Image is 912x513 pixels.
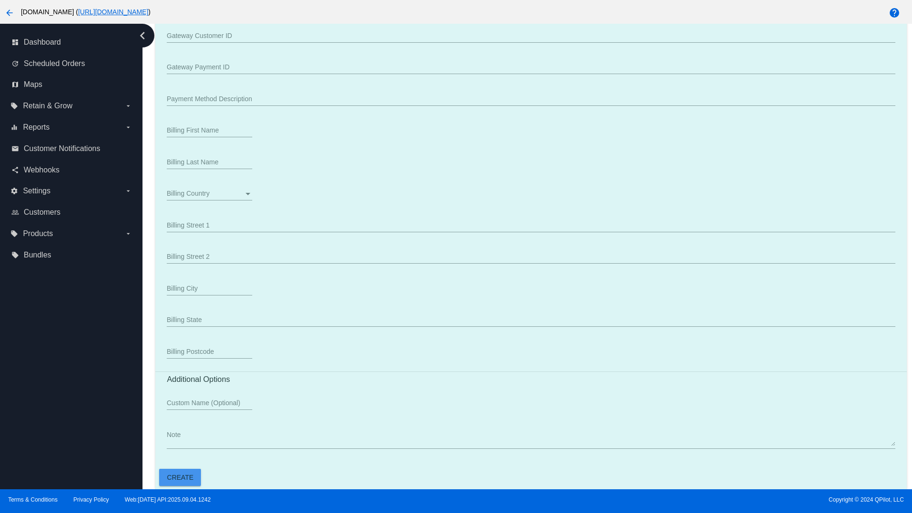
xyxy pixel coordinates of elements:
a: Web:[DATE] API:2025.09.04.1242 [125,496,211,503]
a: Terms & Conditions [8,496,57,503]
i: dashboard [11,38,19,46]
a: map Maps [11,77,132,92]
span: Settings [23,187,50,195]
span: Maps [24,80,42,89]
a: local_offer Bundles [11,247,132,263]
i: map [11,81,19,88]
span: Products [23,229,53,238]
i: local_offer [10,230,18,237]
i: equalizer [10,123,18,131]
a: update Scheduled Orders [11,56,132,71]
mat-icon: arrow_back [4,7,15,19]
span: Copyright © 2024 QPilot, LLC [464,496,904,503]
span: Customers [24,208,60,217]
i: share [11,166,19,174]
span: [DOMAIN_NAME] ( ) [21,8,151,16]
span: Customer Notifications [24,144,100,153]
i: arrow_drop_down [124,230,132,237]
i: chevron_left [135,28,150,43]
span: Dashboard [24,38,61,47]
a: email Customer Notifications [11,141,132,156]
a: share Webhooks [11,162,132,178]
i: arrow_drop_down [124,187,132,195]
span: Bundles [24,251,51,259]
i: settings [10,187,18,195]
i: people_outline [11,209,19,216]
i: arrow_drop_down [124,123,132,131]
i: email [11,145,19,152]
span: Reports [23,123,49,132]
span: Webhooks [24,166,59,174]
a: Privacy Policy [74,496,109,503]
a: [URL][DOMAIN_NAME] [78,8,148,16]
mat-icon: help [889,7,900,19]
a: dashboard Dashboard [11,35,132,50]
i: local_offer [11,251,19,259]
span: Scheduled Orders [24,59,85,68]
a: people_outline Customers [11,205,132,220]
span: Retain & Grow [23,102,72,110]
i: local_offer [10,102,18,110]
i: update [11,60,19,67]
i: arrow_drop_down [124,102,132,110]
